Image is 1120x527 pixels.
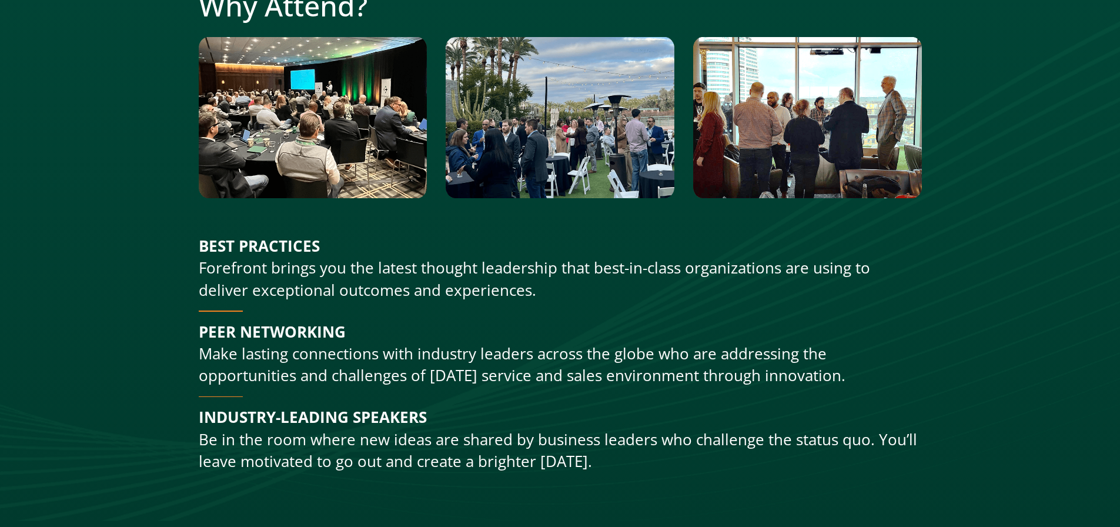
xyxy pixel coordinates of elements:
strong: BEST PRACTICES [199,235,320,256]
p: Make lasting connections with industry leaders across the globe who are addressing the opportunit... [199,321,922,387]
p: Be in the room where new ideas are shared by business leaders who challenge the status quo. You’l... [199,406,922,472]
p: Forefront brings you the latest thought leadership that best-in-class organizations are using to ... [199,235,922,301]
strong: PEER NETWORKING [199,321,346,342]
strong: INDUSTRY-LEADING SPEAKERS [199,406,427,428]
